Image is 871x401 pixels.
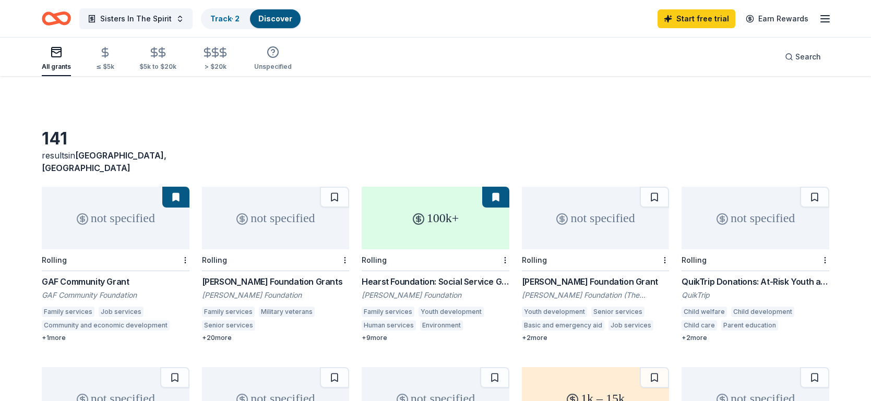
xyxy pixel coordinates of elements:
[42,150,166,173] span: [GEOGRAPHIC_DATA], [GEOGRAPHIC_DATA]
[42,187,189,249] div: not specified
[522,275,670,288] div: [PERSON_NAME] Foundation Grant
[522,334,670,342] div: + 2 more
[258,14,292,23] a: Discover
[42,150,166,173] span: in
[42,42,71,76] button: All grants
[42,307,94,317] div: Family services
[42,334,189,342] div: + 1 more
[362,256,387,264] div: Rolling
[419,307,484,317] div: Youth development
[100,13,172,25] span: Sisters In The Spirit
[99,307,144,317] div: Job services
[79,8,193,29] button: Sisters In The Spirit
[682,334,829,342] div: + 2 more
[522,256,547,264] div: Rolling
[202,187,350,249] div: not specified
[420,320,463,331] div: Environment
[42,290,189,300] div: GAF Community Foundation
[42,6,71,31] a: Home
[739,9,815,28] a: Earn Rewards
[608,320,653,331] div: Job services
[202,307,255,317] div: Family services
[795,51,821,63] span: Search
[42,187,189,342] a: not specifiedRollingGAF Community GrantGAF Community FoundationFamily servicesJob servicesCommuni...
[201,42,229,76] button: > $20k
[362,334,509,342] div: + 9 more
[591,307,645,317] div: Senior services
[522,320,604,331] div: Basic and emergency aid
[259,307,315,317] div: Military veterans
[42,320,170,331] div: Community and economic development
[522,187,670,342] a: not specifiedRolling[PERSON_NAME] Foundation Grant[PERSON_NAME] Foundation (The [PERSON_NAME] Fou...
[201,8,302,29] button: Track· 2Discover
[682,256,707,264] div: Rolling
[96,63,114,71] div: ≤ $5k
[139,42,176,76] button: $5k to $20k
[682,187,829,342] a: not specifiedRollingQuikTrip Donations: At-Risk Youth and Early Childhood EducationQuikTripChild ...
[362,320,416,331] div: Human services
[139,63,176,71] div: $5k to $20k
[254,42,292,76] button: Unspecified
[522,307,587,317] div: Youth development
[42,275,189,288] div: GAF Community Grant
[721,320,778,331] div: Parent education
[682,307,727,317] div: Child welfare
[254,63,292,71] div: Unspecified
[362,307,414,317] div: Family services
[777,46,829,67] button: Search
[682,275,829,288] div: QuikTrip Donations: At-Risk Youth and Early Childhood Education
[682,187,829,249] div: not specified
[731,307,794,317] div: Child development
[522,290,670,300] div: [PERSON_NAME] Foundation (The [PERSON_NAME] Foundation)
[682,290,829,300] div: QuikTrip
[42,128,189,149] div: 141
[362,187,509,342] a: 100k+RollingHearst Foundation: Social Service Grant[PERSON_NAME] FoundationFamily servicesYouth d...
[202,334,350,342] div: + 20 more
[42,149,189,174] div: results
[202,290,350,300] div: [PERSON_NAME] Foundation
[42,256,67,264] div: Rolling
[522,187,670,249] div: not specified
[362,275,509,288] div: Hearst Foundation: Social Service Grant
[362,290,509,300] div: [PERSON_NAME] Foundation
[362,187,509,249] div: 100k+
[202,275,350,288] div: [PERSON_NAME] Foundation Grants
[682,320,717,331] div: Child care
[202,187,350,342] a: not specifiedRolling[PERSON_NAME] Foundation Grants[PERSON_NAME] FoundationFamily servicesMilitar...
[201,63,229,71] div: > $20k
[42,63,71,71] div: All grants
[202,320,255,331] div: Senior services
[658,9,735,28] a: Start free trial
[96,42,114,76] button: ≤ $5k
[210,14,240,23] a: Track· 2
[202,256,227,264] div: Rolling
[259,320,342,331] div: Basic and emergency aid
